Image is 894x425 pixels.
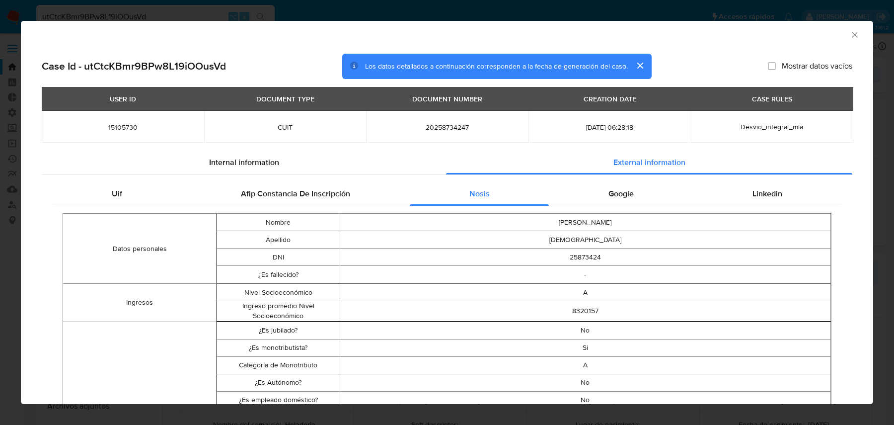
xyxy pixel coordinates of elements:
span: Google [608,188,634,199]
span: [DATE] 06:28:18 [540,123,679,132]
span: Los datos detallados a continuación corresponden a la fecha de generación del caso. [365,61,628,71]
span: CUIT [216,123,355,132]
input: Mostrar datos vacíos [768,62,776,70]
div: closure-recommendation-modal [21,21,873,404]
td: - [340,266,831,283]
span: Internal information [209,157,279,168]
div: DOCUMENT NUMBER [406,90,488,107]
td: Si [340,339,831,356]
td: Apellido [217,231,340,249]
td: ¿Es jubilado? [217,322,340,339]
td: 25873424 [340,249,831,266]
td: Nivel Socioeconómico [217,284,340,301]
div: USER ID [104,90,142,107]
span: Desvio_integral_mla [741,122,803,132]
td: No [340,391,831,409]
span: Uif [112,188,122,199]
span: Linkedin [752,188,782,199]
td: [DEMOGRAPHIC_DATA] [340,231,831,249]
button: cerrar [628,54,652,78]
span: External information [613,157,685,168]
td: DNI [217,249,340,266]
td: No [340,374,831,391]
td: ¿Es empleado doméstico? [217,391,340,409]
td: Categoría de Monotributo [217,356,340,374]
div: Detailed info [42,151,852,174]
button: Cerrar ventana [850,30,859,39]
div: CREATION DATE [578,90,642,107]
td: 8320157 [340,301,831,321]
span: Nosis [469,188,490,199]
span: Mostrar datos vacíos [782,61,852,71]
td: [PERSON_NAME] [340,214,831,231]
span: 20258734247 [378,123,517,132]
div: Detailed external info [52,182,842,206]
span: Afip Constancia De Inscripción [241,188,350,199]
td: Ingresos [63,284,217,322]
span: 15105730 [54,123,192,132]
td: ¿Es fallecido? [217,266,340,283]
td: A [340,284,831,301]
td: No [340,322,831,339]
td: Datos personales [63,214,217,284]
div: DOCUMENT TYPE [250,90,320,107]
td: ¿Es Autónomo? [217,374,340,391]
td: Ingreso promedio Nivel Socioeconómico [217,301,340,321]
h2: Case Id - utCtcKBmr9BPw8L19iOOusVd [42,60,226,73]
div: CASE RULES [746,90,798,107]
td: A [340,356,831,374]
td: ¿Es monotributista? [217,339,340,356]
td: Nombre [217,214,340,231]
